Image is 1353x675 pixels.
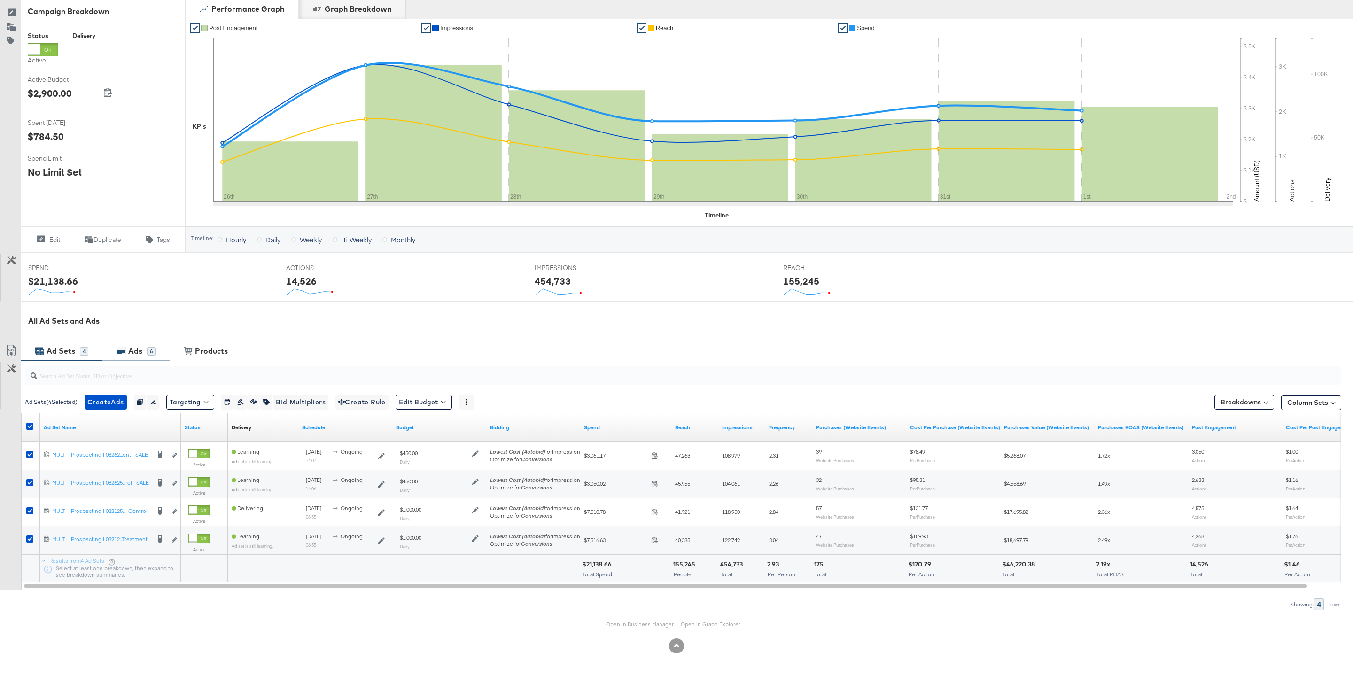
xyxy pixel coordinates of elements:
[910,504,928,512] span: $131.77
[232,448,259,455] span: Learning
[815,571,826,578] span: Total
[28,316,1353,326] div: All Ad Sets and Ads
[1288,179,1296,202] text: Actions
[909,571,934,578] span: Per Action
[85,395,127,410] button: CreateAds
[490,512,583,520] div: Optimize for
[584,480,647,487] span: $3,050.02
[675,480,690,487] span: 45,955
[28,6,178,17] div: Campaign Breakdown
[128,346,142,357] div: Ads
[400,506,421,513] div: $1,000.00
[910,424,1000,431] a: The average cost for each purchase tracked by your Custom Audience pixel on your website after pe...
[338,396,386,408] span: Create Rule
[722,480,740,487] span: 104,061
[1004,480,1026,487] span: $4,558.69
[582,560,614,569] div: $21,138.66
[28,86,72,100] div: $2,900.00
[490,476,545,483] em: Lowest Cost (Autobid)
[400,487,410,493] sub: Daily
[306,533,321,540] span: [DATE]
[396,395,452,410] button: Edit Budget
[28,75,98,84] span: Active Budget
[490,448,545,455] em: Lowest Cost (Autobid)
[816,448,822,455] span: 39
[490,533,583,540] span: for Impressions
[1286,514,1305,520] sub: Per Action
[769,536,778,543] span: 3.04
[341,504,363,512] span: ongoing
[490,424,576,431] a: Shows your bid and optimisation settings for this Ad Set.
[28,118,98,127] span: Spent [DATE]
[705,211,729,220] div: Timeline
[767,560,782,569] div: 2.93
[675,452,690,459] span: 47,263
[1192,424,1278,431] a: The number of actions related to your Page's posts as a result of your ad.
[130,234,185,245] button: Tags
[52,451,150,461] a: MULTI | Prospecting | 08262...ent | SALE
[1314,598,1324,610] div: 4
[1286,504,1298,512] span: $1.64
[341,448,363,455] span: ongoing
[28,56,58,65] label: Active
[286,264,357,272] span: ACTIONS
[272,395,328,410] button: Bid Multipliers
[1098,508,1110,515] span: 2.36x
[584,508,647,515] span: $7,510.78
[232,543,273,549] sub: Ad set is still learning.
[1286,458,1305,463] sub: Per Action
[816,514,854,520] sub: Website Purchases
[521,456,552,463] em: Conversions
[490,476,583,483] span: for Impressions
[1286,533,1298,540] span: $1.76
[1004,452,1026,459] span: $5,268.07
[232,476,259,483] span: Learning
[306,476,321,483] span: [DATE]
[1290,601,1314,608] div: Showing:
[1286,486,1305,491] sub: Per Action
[341,235,372,244] span: Bi-Weekly
[521,512,552,519] em: Conversions
[306,542,316,548] sub: 06:55
[816,486,854,491] sub: Website Purchases
[722,452,740,459] span: 108,979
[674,571,692,578] span: People
[52,535,150,543] div: MULTI | Prospecting | 08212...Treatment
[28,274,78,288] div: $21,138.66
[341,533,363,540] span: ongoing
[306,504,321,512] span: [DATE]
[768,571,795,578] span: Per Person
[28,130,64,143] div: $784.50
[1192,476,1204,483] span: 2,633
[721,571,732,578] span: Total
[490,540,583,548] div: Optimize for
[769,480,778,487] span: 2.26
[209,24,257,31] span: Post Engagement
[211,4,284,15] div: Performance Graph
[188,462,210,468] label: Active
[521,540,552,547] em: Conversions
[490,456,583,463] div: Optimize for
[675,508,690,515] span: 41,921
[306,514,316,520] sub: 06:55
[1284,571,1310,578] span: Per Action
[1098,452,1110,459] span: 1.72x
[637,23,646,33] a: ✔
[52,451,150,458] div: MULTI | Prospecting | 08262...ent | SALE
[47,346,75,357] div: Ad Sets
[306,448,321,455] span: [DATE]
[306,486,316,491] sub: 14:06
[440,24,473,31] span: Impressions
[675,536,690,543] span: 40,385
[584,536,647,543] span: $7,516.63
[400,478,418,485] div: $450.00
[910,542,935,548] sub: Per Purchase
[816,424,902,431] a: The number of times a purchase was made tracked by your Custom Audience pixel on your website aft...
[72,31,95,40] div: Delivery
[286,274,317,288] div: 14,526
[681,621,740,628] a: Open in Graph Explorer
[910,476,925,483] span: $95.31
[400,515,410,521] sub: Daily
[1286,542,1305,548] sub: Per Action
[910,486,935,491] sub: Per Purchase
